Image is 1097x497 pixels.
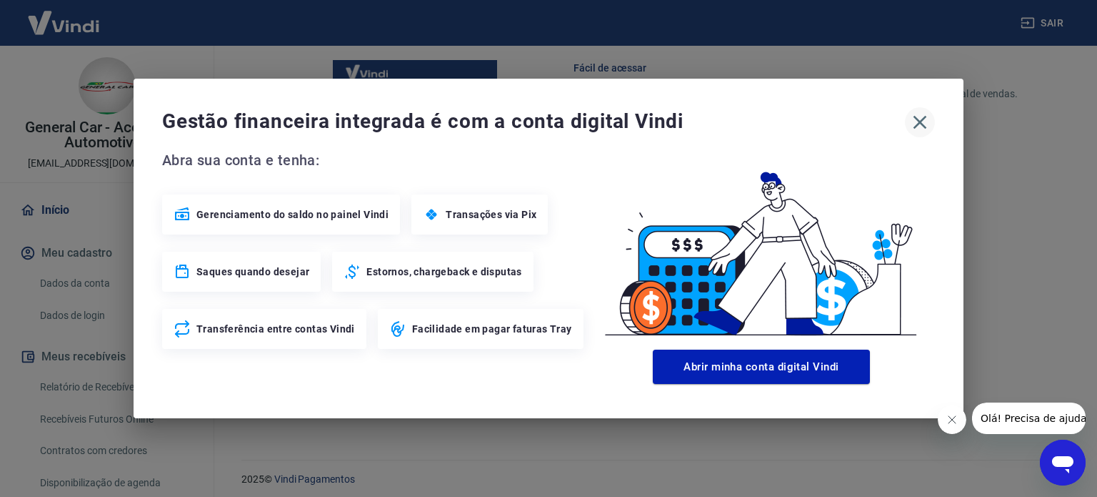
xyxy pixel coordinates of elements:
[446,207,536,222] span: Transações via Pix
[9,10,120,21] span: Olá! Precisa de ajuda?
[162,149,588,172] span: Abra sua conta e tenha:
[972,403,1086,434] iframe: Mensagem da empresa
[196,265,309,279] span: Saques quando desejar
[588,149,935,344] img: Good Billing
[162,107,905,136] span: Gestão financeira integrada é com a conta digital Vindi
[366,265,521,279] span: Estornos, chargeback e disputas
[196,207,389,222] span: Gerenciamento do saldo no painel Vindi
[412,322,572,336] span: Facilidade em pagar faturas Tray
[1040,440,1086,486] iframe: Botão para abrir a janela de mensagens
[653,350,870,384] button: Abrir minha conta digital Vindi
[938,405,966,434] iframe: Fechar mensagem
[196,322,355,336] span: Transferência entre contas Vindi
